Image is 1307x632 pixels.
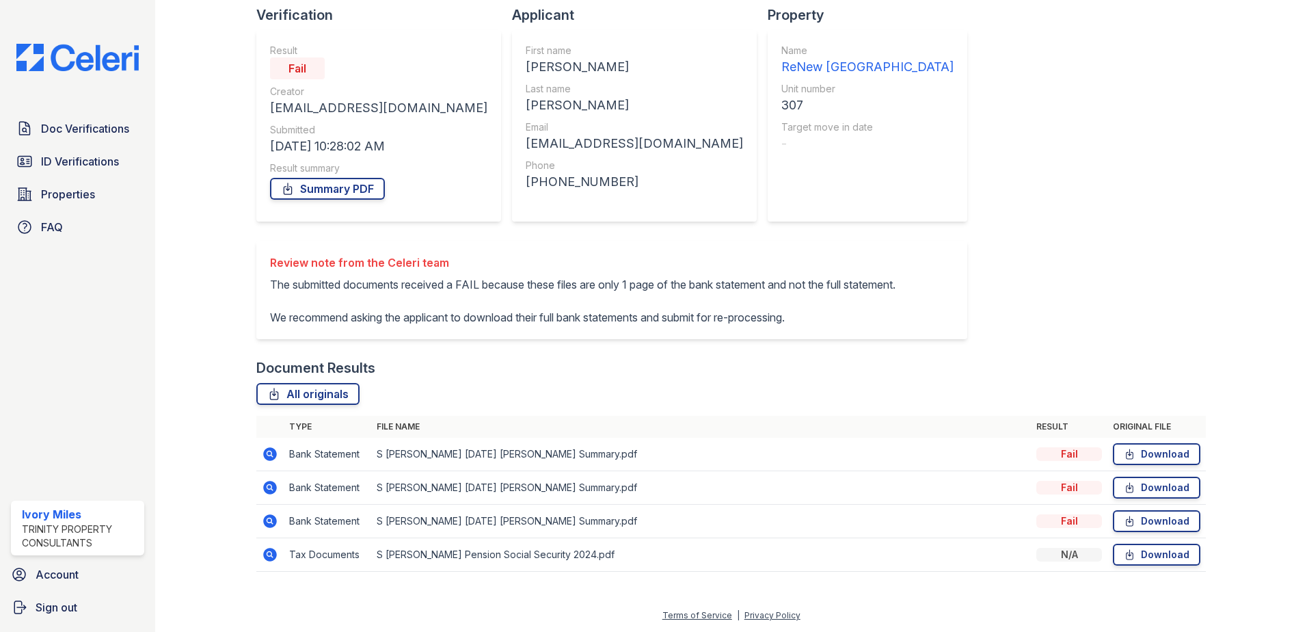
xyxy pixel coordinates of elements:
[5,561,150,588] a: Account
[526,96,743,115] div: [PERSON_NAME]
[1113,544,1200,566] a: Download
[284,438,371,471] td: Bank Statement
[768,5,978,25] div: Property
[284,471,371,505] td: Bank Statement
[662,610,732,620] a: Terms of Service
[526,57,743,77] div: [PERSON_NAME]
[781,82,954,96] div: Unit number
[781,120,954,134] div: Target move in date
[256,383,360,405] a: All originals
[1113,443,1200,465] a: Download
[11,213,144,241] a: FAQ
[41,120,129,137] span: Doc Verifications
[270,85,487,98] div: Creator
[526,44,743,57] div: First name
[371,438,1031,471] td: S [PERSON_NAME] [DATE] [PERSON_NAME] Summary.pdf
[1036,481,1102,495] div: Fail
[270,276,895,326] p: The submitted documents received a FAIL because these files are only 1 page of the bank statement...
[781,44,954,57] div: Name
[36,566,79,583] span: Account
[270,137,487,156] div: [DATE] 10:28:02 AM
[744,610,800,620] a: Privacy Policy
[526,82,743,96] div: Last name
[5,44,150,71] img: CE_Logo_Blue-a8612792a0a2168367f1c8372b55b34899dd931a85d93a1a3d3e32e68fde9ad4.png
[781,134,954,153] div: -
[284,505,371,538] td: Bank Statement
[22,506,139,523] div: Ivory Miles
[526,134,743,153] div: [EMAIL_ADDRESS][DOMAIN_NAME]
[41,186,95,202] span: Properties
[11,115,144,142] a: Doc Verifications
[284,538,371,572] td: Tax Documents
[1113,477,1200,499] a: Download
[270,178,385,200] a: Summary PDF
[781,57,954,77] div: ReNew [GEOGRAPHIC_DATA]
[270,161,487,175] div: Result summary
[526,172,743,192] div: [PHONE_NUMBER]
[1107,416,1206,438] th: Original file
[1113,510,1200,532] a: Download
[737,610,740,620] div: |
[371,471,1031,505] td: S [PERSON_NAME] [DATE] [PERSON_NAME] Summary.pdf
[371,505,1031,538] td: S [PERSON_NAME] [DATE] [PERSON_NAME] Summary.pdf
[270,57,325,79] div: Fail
[41,219,63,235] span: FAQ
[371,416,1031,438] th: File name
[36,599,77,616] span: Sign out
[22,523,139,550] div: Trinity Property Consultants
[526,159,743,172] div: Phone
[256,5,512,25] div: Verification
[11,181,144,208] a: Properties
[1036,514,1102,528] div: Fail
[5,594,150,621] a: Sign out
[1031,416,1107,438] th: Result
[270,44,487,57] div: Result
[11,148,144,175] a: ID Verifications
[41,153,119,170] span: ID Verifications
[1036,548,1102,562] div: N/A
[270,98,487,118] div: [EMAIL_ADDRESS][DOMAIN_NAME]
[270,254,895,271] div: Review note from the Celeri team
[371,538,1031,572] td: S [PERSON_NAME] Pension Social Security 2024.pdf
[1036,447,1102,461] div: Fail
[256,358,375,378] div: Document Results
[512,5,768,25] div: Applicant
[270,123,487,137] div: Submitted
[284,416,371,438] th: Type
[781,44,954,77] a: Name ReNew [GEOGRAPHIC_DATA]
[781,96,954,115] div: 307
[526,120,743,134] div: Email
